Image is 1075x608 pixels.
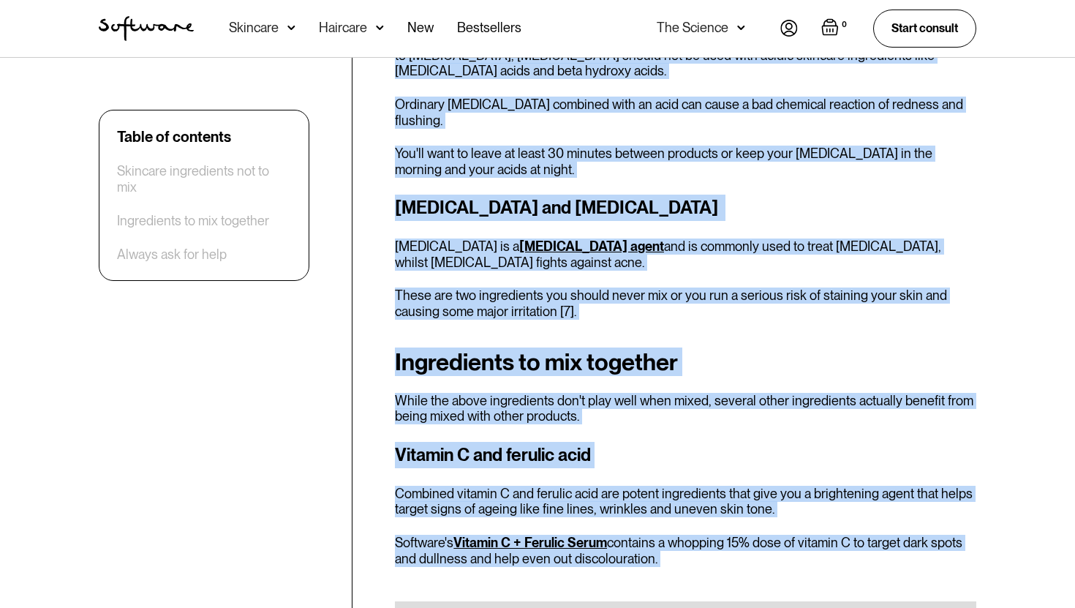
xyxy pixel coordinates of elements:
h2: Ingredients to mix together [395,349,976,375]
a: Skincare ingredients not to mix [117,163,291,195]
a: Start consult [873,10,976,47]
img: arrow down [376,20,384,35]
div: The Science [657,20,728,35]
a: Ingredients to mix together [117,213,269,229]
div: Table of contents [117,128,231,146]
a: Vitamin C + Ferulic Serum [453,535,607,550]
p: [MEDICAL_DATA] is a and is commonly used to treat [MEDICAL_DATA], whilst [MEDICAL_DATA] fights ag... [395,239,976,270]
p: These are two ingredients you should never mix or you run a serious risk of staining your skin an... [395,288,976,319]
img: Software Logo [99,16,194,41]
a: home [99,16,194,41]
img: arrow down [287,20,295,35]
div: 0 [839,18,850,31]
div: Haircare [319,20,367,35]
a: Open empty cart [821,18,850,39]
a: [MEDICAL_DATA] agent [519,239,664,254]
img: arrow down [737,20,745,35]
strong: [MEDICAL_DATA] and [MEDICAL_DATA] [395,197,718,218]
h3: Vitamin C and ferulic acid [395,442,976,468]
p: Combined vitamin C and ferulic acid are potent ingredients that give you a brightening agent that... [395,486,976,517]
p: While the above ingredients don't play well when mixed, several other ingredients actually benefi... [395,393,976,424]
p: You'll want to leave at least 30 minutes between products or keep your [MEDICAL_DATA] in the morn... [395,146,976,177]
p: Ordinary [MEDICAL_DATA] combined with an acid can cause a bad chemical reaction of redness and fl... [395,97,976,128]
p: Software's contains a whopping 15% dose of vitamin C to target dark spots and dullness and help e... [395,535,976,566]
div: Skincare [229,20,279,35]
a: Always ask for help [117,247,227,263]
